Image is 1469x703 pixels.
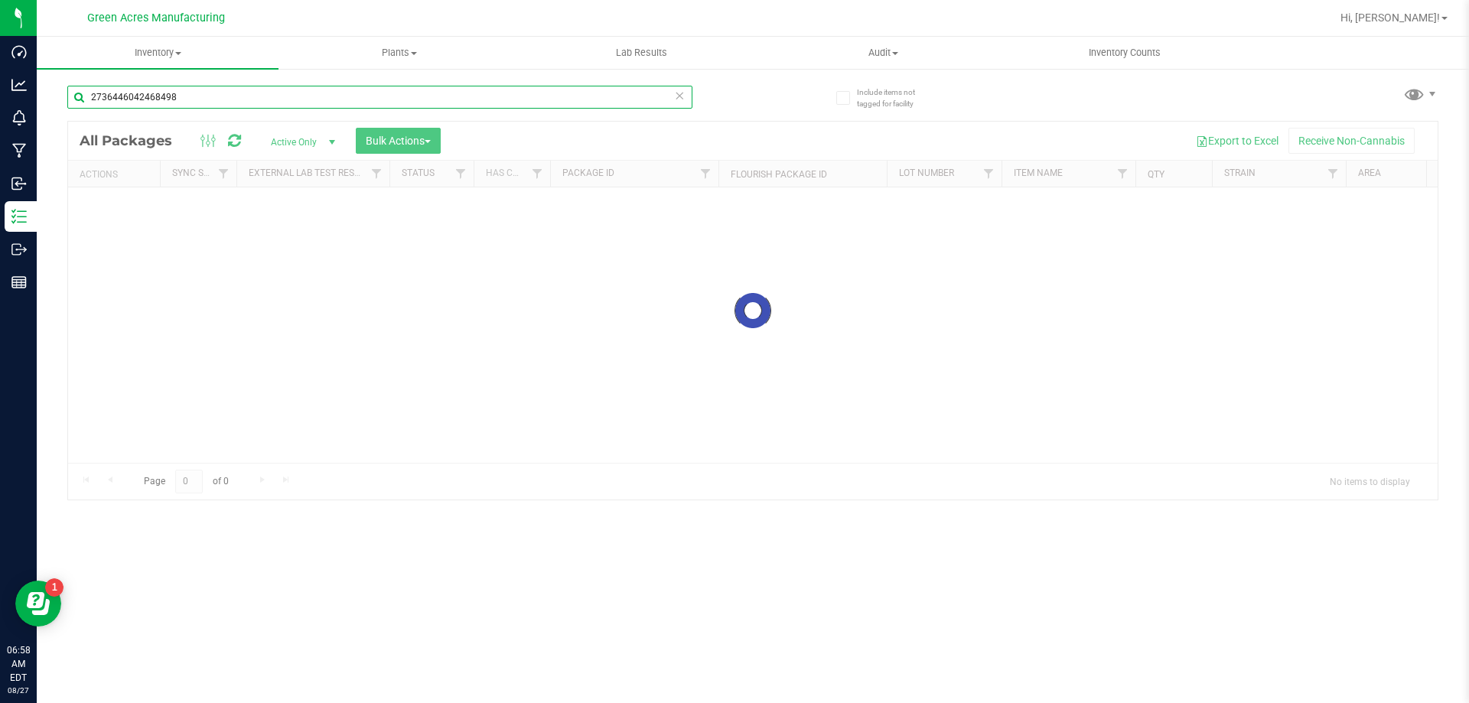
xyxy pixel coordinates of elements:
span: Green Acres Manufacturing [87,11,225,24]
a: Inventory Counts [1004,37,1246,69]
span: Hi, [PERSON_NAME]! [1340,11,1440,24]
a: Plants [278,37,520,69]
span: Include items not tagged for facility [857,86,933,109]
span: Inventory Counts [1068,46,1181,60]
inline-svg: Inventory [11,209,27,224]
inline-svg: Inbound [11,176,27,191]
p: 06:58 AM EDT [7,643,30,685]
a: Lab Results [520,37,762,69]
a: Audit [762,37,1004,69]
iframe: Resource center [15,581,61,627]
inline-svg: Analytics [11,77,27,93]
inline-svg: Monitoring [11,110,27,125]
inline-svg: Dashboard [11,44,27,60]
inline-svg: Manufacturing [11,143,27,158]
span: Audit [763,46,1003,60]
p: 08/27 [7,685,30,696]
span: Inventory [37,46,278,60]
span: Plants [279,46,520,60]
inline-svg: Reports [11,275,27,290]
span: Lab Results [595,46,688,60]
span: Clear [674,86,685,106]
input: Search Package ID, Item Name, SKU, Lot or Part Number... [67,86,692,109]
a: Inventory [37,37,278,69]
iframe: Resource center unread badge [45,578,64,597]
inline-svg: Outbound [11,242,27,257]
